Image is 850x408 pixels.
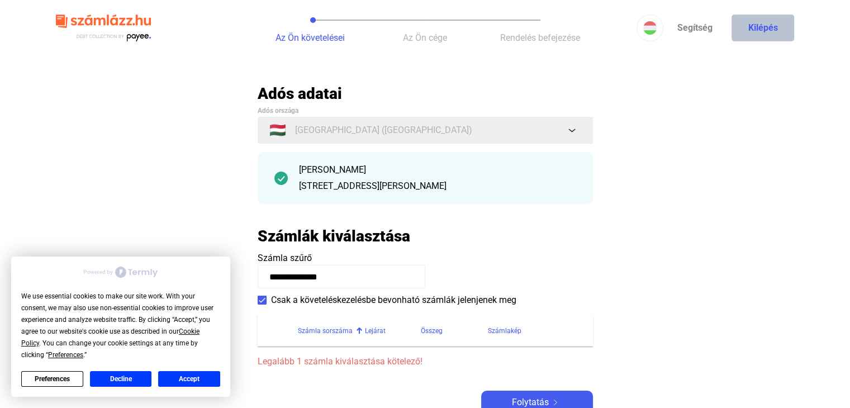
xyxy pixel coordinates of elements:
span: Az Ön követelései [276,32,345,43]
div: Lejárat [365,324,386,338]
div: We use essential cookies to make our site work. With your consent, we may also use non-essential ... [21,291,220,361]
img: Powered by Termly [84,267,158,278]
div: Összeg [421,324,488,338]
span: Legalább 1 számla kiválasztása kötelező! [258,355,593,368]
h2: Számlák kiválasztása [258,226,410,246]
div: [PERSON_NAME] [299,163,576,177]
span: Cookie Policy [21,328,200,347]
button: Kilépés [732,15,794,41]
div: Összeg [421,324,443,338]
button: Decline [90,371,152,387]
span: Adós országa [258,107,298,115]
span: Az Ön cége [403,32,447,43]
div: Számla sorszáma [298,324,353,338]
img: checkmark-darker-green-circle [274,172,288,185]
span: Rendelés befejezése [500,32,580,43]
span: Csak a követeléskezelésbe bevonható számlák jelenjenek meg [271,293,516,307]
img: HU [643,21,657,35]
img: szamlazzhu-logo [56,10,151,46]
button: Accept [158,371,220,387]
img: arrow-right-white [549,400,562,405]
div: Cookie Consent Prompt [11,257,230,397]
button: Preferences [21,371,83,387]
button: 🇭🇺[GEOGRAPHIC_DATA] ([GEOGRAPHIC_DATA]) [258,117,593,144]
div: Számlakép [488,324,580,338]
div: Számla sorszáma [298,324,365,338]
h2: Adós adatai [258,84,593,103]
div: [STREET_ADDRESS][PERSON_NAME] [299,179,576,193]
span: Számla szűrő [258,253,312,263]
button: HU [637,15,663,41]
div: Számlakép [488,324,521,338]
span: [GEOGRAPHIC_DATA] ([GEOGRAPHIC_DATA]) [295,124,472,137]
div: Lejárat [365,324,421,338]
span: 🇭🇺 [269,124,286,137]
span: Preferences [48,351,83,359]
a: Segítség [663,15,726,41]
